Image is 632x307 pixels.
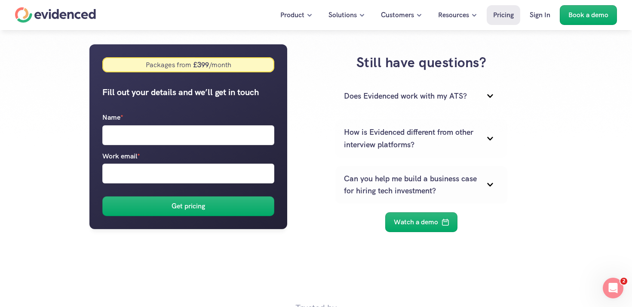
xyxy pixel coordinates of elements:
a: Home [15,7,96,23]
p: Solutions [328,9,357,21]
iframe: Intercom live chat [603,278,623,298]
p: Book a demo [568,9,608,21]
a: Pricing [487,5,520,25]
h3: Still have questions? [309,53,534,72]
p: Watch a demo [394,217,438,228]
span: 2 [620,278,627,285]
a: Book a demo [560,5,617,25]
h6: Get pricing [172,201,205,212]
p: Work email [102,151,140,162]
p: Can you help me build a business case for hiring tech investment? [344,173,477,198]
a: Sign In [523,5,557,25]
strong: £ 399 [191,60,209,69]
p: Sign In [530,9,550,21]
input: Name* [102,125,274,145]
button: Get pricing [102,196,274,216]
p: How is Evidenced different from other interview platforms? [344,126,477,151]
div: Packages from /month [145,60,231,69]
p: Name [102,112,123,123]
p: Does Evidenced work with my ATS? [344,90,477,102]
p: Pricing [493,9,514,21]
p: Customers [381,9,414,21]
a: Watch a demo [385,212,457,232]
input: Work email* [102,164,274,183]
p: Product [280,9,304,21]
h5: Fill out your details and we’ll get in touch [102,85,274,99]
p: Resources [438,9,469,21]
